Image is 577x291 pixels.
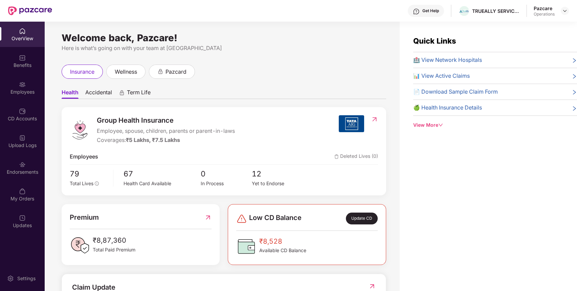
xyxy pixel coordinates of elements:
[422,8,439,14] div: Get Help
[70,212,99,223] span: Premium
[371,116,378,123] img: RedirectIcon
[472,8,519,14] div: TRUEALLY SERVICES PRIVATE LIMITED
[334,154,339,159] img: deleteIcon
[70,152,98,161] span: Employees
[97,136,235,144] div: Coverages:
[126,137,180,143] span: ₹5 Lakhs, ₹7.5 Lakhs
[93,246,135,253] span: Total Paid Premium
[572,73,577,80] span: right
[413,121,577,129] div: View More
[236,236,257,257] img: CDBalanceIcon
[85,89,112,99] span: Accidental
[15,275,38,282] div: Settings
[157,68,163,74] div: animation
[339,115,364,132] img: insurerIcon
[369,283,376,290] img: RedirectIcon
[115,68,137,76] span: wellness
[19,108,26,115] img: svg+xml;base64,PHN2ZyBpZD0iQ0RfQWNjb3VudHMiIGRhdGEtbmFtZT0iQ0QgQWNjb3VudHMiIHhtbG5zPSJodHRwOi8vd3...
[62,89,79,99] span: Health
[19,135,26,141] img: svg+xml;base64,PHN2ZyBpZD0iVXBsb2FkX0xvZ3MiIGRhdGEtbmFtZT0iVXBsb2FkIExvZ3MiIHhtbG5zPSJodHRwOi8vd3...
[165,68,186,76] span: pazcard
[459,10,469,13] img: logo.jpg
[562,8,568,14] img: svg+xml;base64,PHN2ZyBpZD0iRHJvcGRvd24tMzJ4MzIiIHhtbG5zPSJodHRwOi8vd3d3LnczLm9yZy8yMDAwL3N2ZyIgd2...
[413,8,420,15] img: svg+xml;base64,PHN2ZyBpZD0iSGVscC0zMngzMiIgeG1sbnM9Imh0dHA6Ly93d3cudzMub3JnLzIwMDAvc3ZnIiB3aWR0aD...
[19,188,26,195] img: svg+xml;base64,PHN2ZyBpZD0iTXlfT3JkZXJzIiBkYXRhLW5hbWU9Ik15IE9yZGVycyIgeG1sbnM9Imh0dHA6Ly93d3cudz...
[252,168,303,180] span: 12
[95,181,99,186] span: info-circle
[70,235,90,256] img: PaidPremiumIcon
[534,11,555,17] div: Operations
[8,6,52,15] img: New Pazcare Logo
[119,90,125,96] div: animation
[572,89,577,96] span: right
[19,161,26,168] img: svg+xml;base64,PHN2ZyBpZD0iRW5kb3JzZW1lbnRzIiB4bWxucz0iaHR0cDovL3d3dy53My5vcmcvMjAwMC9zdmciIHdpZH...
[413,37,456,45] span: Quick Links
[93,235,135,246] span: ₹8,87,360
[346,213,378,224] div: Update CD
[70,120,90,140] img: logo
[19,54,26,61] img: svg+xml;base64,PHN2ZyBpZD0iQmVuZWZpdHMiIHhtbG5zPSJodHRwOi8vd3d3LnczLm9yZy8yMDAwL3N2ZyIgd2lkdGg9Ij...
[204,212,212,223] img: RedirectIcon
[19,215,26,221] img: svg+xml;base64,PHN2ZyBpZD0iVXBkYXRlZCIgeG1sbnM9Imh0dHA6Ly93d3cudzMub3JnLzIwMDAvc3ZnIiB3aWR0aD0iMj...
[62,35,386,41] div: Welcome back, Pazcare!
[70,168,108,180] span: 79
[236,213,247,224] img: svg+xml;base64,PHN2ZyBpZD0iRGFuZ2VyLTMyeDMyIiB4bWxucz0iaHR0cDovL3d3dy53My5vcmcvMjAwMC9zdmciIHdpZH...
[252,180,303,187] div: Yet to Endorse
[534,5,555,11] div: Pazcare
[334,152,378,161] span: Deleted Lives (0)
[572,105,577,112] span: right
[19,81,26,88] img: svg+xml;base64,PHN2ZyBpZD0iRW1wbG95ZWVzIiB4bWxucz0iaHR0cDovL3d3dy53My5vcmcvMjAwMC9zdmciIHdpZHRoPS...
[124,168,201,180] span: 67
[413,72,470,80] span: 📊 View Active Claims
[413,88,498,96] span: 📄 Download Sample Claim Form
[200,168,252,180] span: 0
[259,236,306,247] span: ₹8,528
[438,123,443,127] span: down
[249,213,302,224] span: Low CD Balance
[572,57,577,64] span: right
[70,68,94,76] span: insurance
[259,247,306,254] span: Available CD Balance
[97,115,235,126] span: Group Health Insurance
[7,275,14,282] img: svg+xml;base64,PHN2ZyBpZD0iU2V0dGluZy0yMHgyMCIgeG1sbnM9Imh0dHA6Ly93d3cudzMub3JnLzIwMDAvc3ZnIiB3aW...
[127,89,151,99] span: Term Life
[19,28,26,34] img: svg+xml;base64,PHN2ZyBpZD0iSG9tZSIgeG1sbnM9Imh0dHA6Ly93d3cudzMub3JnLzIwMDAvc3ZnIiB3aWR0aD0iMjAiIG...
[124,180,201,187] div: Health Card Available
[62,44,386,52] div: Here is what’s going on with your team at [GEOGRAPHIC_DATA]
[413,56,482,64] span: 🏥 View Network Hospitals
[70,180,93,186] span: Total Lives
[200,180,252,187] div: In Process
[413,103,482,112] span: 🍏 Health Insurance Details
[97,127,235,135] span: Employee, spouse, children, parents or parent-in-laws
